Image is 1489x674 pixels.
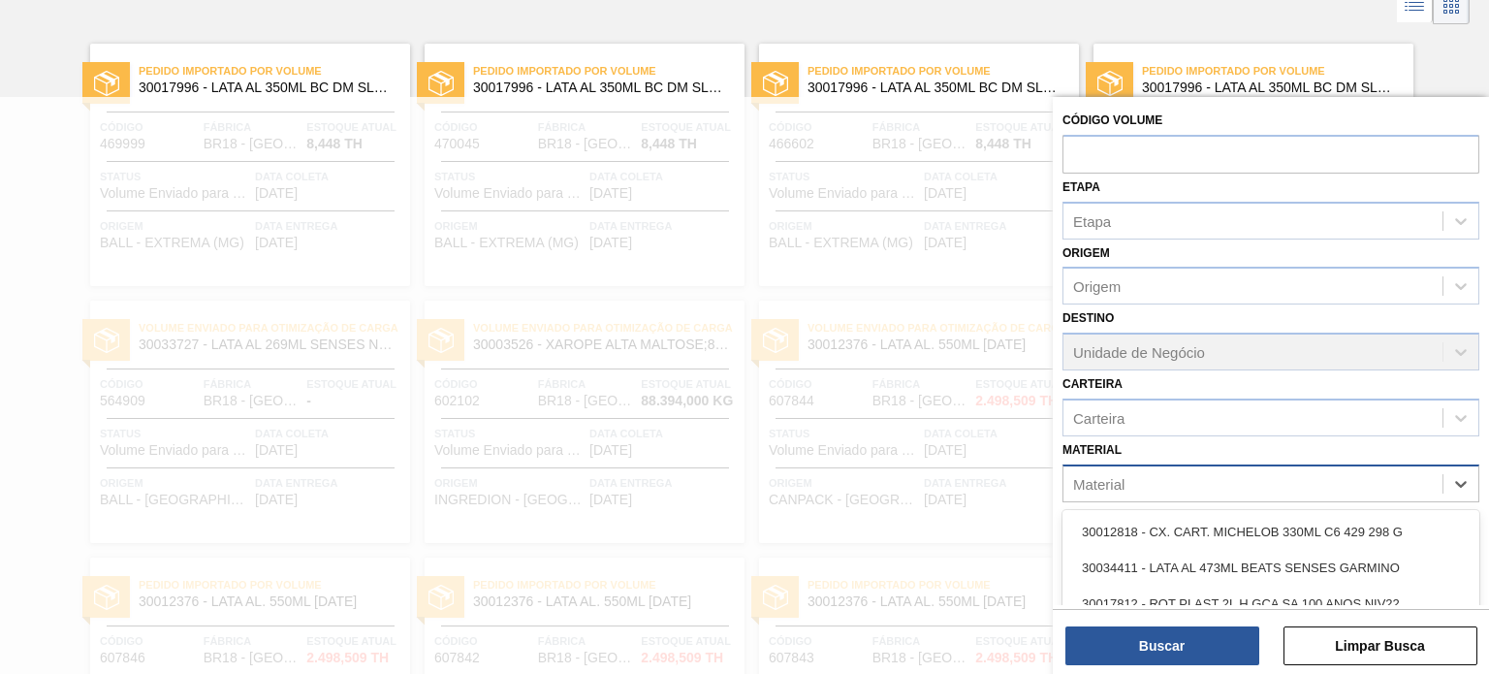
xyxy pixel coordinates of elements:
div: 30017812 - ROT PLAST 2L H GCA SA 100 ANOS NIV22 [1062,586,1479,622]
span: 30017996 - LATA AL 350ML BC DM SLK 429 BRILHO [473,80,729,95]
div: Origem [1073,278,1121,295]
img: status [763,71,788,96]
label: Material [1062,443,1122,457]
span: Pedido Importado por Volume [808,61,1079,80]
label: Código Volume [1062,113,1162,127]
span: 30017996 - LATA AL 350ML BC DM SLK 429 BRILHO [139,80,395,95]
a: statusPedido Importado por Volume30017996 - LATA AL 350ML BC DM SLK 429 BRILHOCódigo466602Fábrica... [744,44,1079,286]
label: Carteira [1062,377,1123,391]
div: Carteira [1073,409,1125,426]
a: statusPedido Importado por Volume30017996 - LATA AL 350ML BC DM SLK 429 BRILHOCódigo470045Fábrica... [410,44,744,286]
span: Pedido Importado por Volume [473,61,744,80]
div: Material [1073,475,1125,492]
img: status [428,71,454,96]
div: 30034411 - LATA AL 473ML BEATS SENSES GARMINO [1062,550,1479,586]
span: Pedido Importado por Volume [1142,61,1413,80]
a: statusPedido Importado por Volume30017996 - LATA AL 350ML BC DM SLK 429 BRILHOCódigo469828Fábrica... [1079,44,1413,286]
span: Pedido Importado por Volume [139,61,410,80]
img: status [94,71,119,96]
div: Etapa [1073,212,1111,229]
img: status [1097,71,1123,96]
label: Destino [1062,311,1114,325]
label: Origem [1062,246,1110,260]
div: 30012818 - CX. CART. MICHELOB 330ML C6 429 298 G [1062,514,1479,550]
label: Etapa [1062,180,1100,194]
span: 30017996 - LATA AL 350ML BC DM SLK 429 BRILHO [1142,80,1398,95]
span: 30017996 - LATA AL 350ML BC DM SLK 429 BRILHO [808,80,1063,95]
a: statusPedido Importado por Volume30017996 - LATA AL 350ML BC DM SLK 429 BRILHOCódigo469999Fábrica... [76,44,410,286]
